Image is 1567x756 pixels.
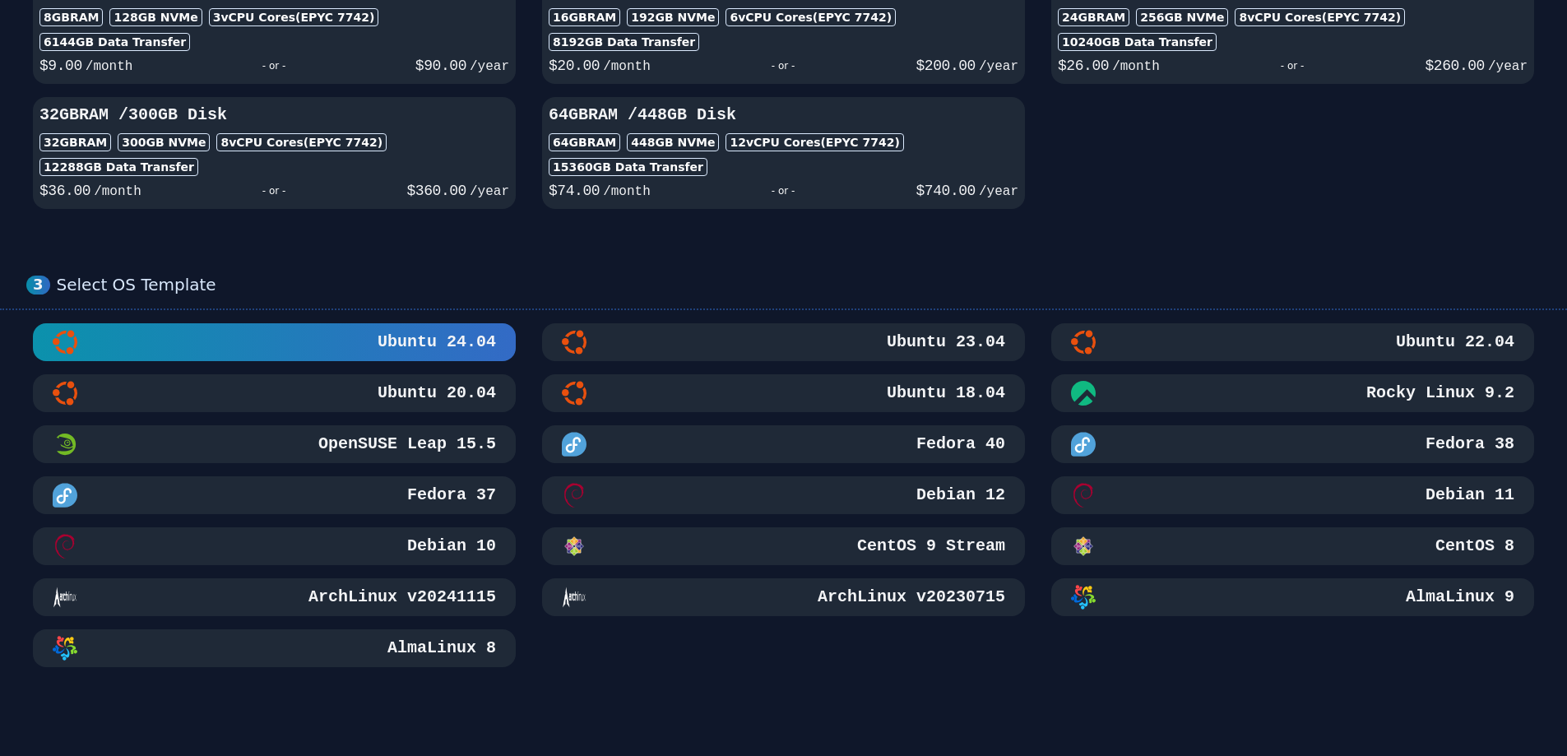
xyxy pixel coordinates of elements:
[1071,483,1096,508] img: Debian 11
[109,8,202,26] div: 128 GB NVMe
[39,8,103,26] div: 8GB RAM
[562,330,586,355] img: Ubuntu 23.04
[916,183,976,199] span: $ 740.00
[562,585,586,610] img: ArchLinux v20230715
[814,586,1005,609] h3: ArchLinux v20230715
[1051,374,1534,412] button: Rocky Linux 9.2Rocky Linux 9.2
[374,382,496,405] h3: Ubuntu 20.04
[39,58,82,74] span: $ 9.00
[1112,59,1160,74] span: /month
[384,637,496,660] h3: AlmaLinux 8
[1058,58,1109,74] span: $ 26.00
[542,476,1025,514] button: Debian 12Debian 12
[86,59,133,74] span: /month
[1160,54,1426,77] div: - or -
[1058,8,1129,26] div: 24GB RAM
[305,586,496,609] h3: ArchLinux v20241115
[33,425,516,463] button: OpenSUSE Leap 15.5 MinimalOpenSUSE Leap 15.5
[33,527,516,565] button: Debian 10Debian 10
[57,275,1541,295] div: Select OS Template
[562,534,586,559] img: CentOS 9 Stream
[542,527,1025,565] button: CentOS 9 StreamCentOS 9 Stream
[1071,585,1096,610] img: AlmaLinux 9
[53,483,77,508] img: Fedora 37
[53,585,77,610] img: ArchLinux v20241115
[216,133,387,151] div: 8 vCPU Cores (EPYC 7742)
[651,179,916,202] div: - or -
[209,8,379,26] div: 3 vCPU Cores (EPYC 7742)
[33,97,516,209] button: 32GBRAM /300GB Disk32GBRAM300GB NVMe8vCPU Cores(EPYC 7742)12288GB Data Transfer$36.00/month- or -...
[913,433,1005,456] h3: Fedora 40
[542,323,1025,361] button: Ubuntu 23.04Ubuntu 23.04
[1051,578,1534,616] button: AlmaLinux 9AlmaLinux 9
[726,133,903,151] div: 12 vCPU Cores (EPYC 7742)
[1393,331,1514,354] h3: Ubuntu 22.04
[39,158,198,176] div: 12288 GB Data Transfer
[1071,330,1096,355] img: Ubuntu 22.04
[118,133,210,151] div: 300 GB NVMe
[1058,33,1217,51] div: 10240 GB Data Transfer
[549,58,600,74] span: $ 20.00
[1432,535,1514,558] h3: CentOS 8
[549,133,620,151] div: 64GB RAM
[883,382,1005,405] h3: Ubuntu 18.04
[404,535,496,558] h3: Debian 10
[979,59,1018,74] span: /year
[1071,432,1096,457] img: Fedora 38
[407,183,466,199] span: $ 360.00
[603,184,651,199] span: /month
[39,133,111,151] div: 32GB RAM
[141,179,407,202] div: - or -
[33,578,516,616] button: ArchLinux v20241115ArchLinux v20241115
[415,58,466,74] span: $ 90.00
[883,331,1005,354] h3: Ubuntu 23.04
[1051,323,1534,361] button: Ubuntu 22.04Ubuntu 22.04
[33,476,516,514] button: Fedora 37Fedora 37
[542,97,1025,209] button: 64GBRAM /448GB Disk64GBRAM448GB NVMe12vCPU Cores(EPYC 7742)15360GB Data Transfer$74.00/month- or ...
[470,184,509,199] span: /year
[1363,382,1514,405] h3: Rocky Linux 9.2
[1051,425,1534,463] button: Fedora 38Fedora 38
[1071,381,1096,406] img: Rocky Linux 9.2
[404,484,496,507] h3: Fedora 37
[53,636,77,661] img: AlmaLinux 8
[39,183,90,199] span: $ 36.00
[854,535,1005,558] h3: CentOS 9 Stream
[1235,8,1405,26] div: 8 vCPU Cores (EPYC 7742)
[1051,476,1534,514] button: Debian 11Debian 11
[1422,484,1514,507] h3: Debian 11
[33,323,516,361] button: Ubuntu 24.04Ubuntu 24.04
[1071,534,1096,559] img: CentOS 8
[979,184,1018,199] span: /year
[627,8,719,26] div: 192 GB NVMe
[603,59,651,74] span: /month
[916,58,976,74] span: $ 200.00
[33,629,516,667] button: AlmaLinux 8AlmaLinux 8
[651,54,916,77] div: - or -
[549,158,707,176] div: 15360 GB Data Transfer
[562,483,586,508] img: Debian 12
[26,276,50,295] div: 3
[470,59,509,74] span: /year
[542,374,1025,412] button: Ubuntu 18.04Ubuntu 18.04
[315,433,496,456] h3: OpenSUSE Leap 15.5
[562,432,586,457] img: Fedora 40
[562,381,586,406] img: Ubuntu 18.04
[132,54,415,77] div: - or -
[1402,586,1514,609] h3: AlmaLinux 9
[1488,59,1528,74] span: /year
[53,432,77,457] img: OpenSUSE Leap 15.5 Minimal
[549,33,699,51] div: 8192 GB Data Transfer
[1051,527,1534,565] button: CentOS 8CentOS 8
[1136,8,1228,26] div: 256 GB NVMe
[94,184,141,199] span: /month
[1426,58,1485,74] span: $ 260.00
[542,425,1025,463] button: Fedora 40Fedora 40
[913,484,1005,507] h3: Debian 12
[542,578,1025,616] button: ArchLinux v20230715ArchLinux v20230715
[53,381,77,406] img: Ubuntu 20.04
[53,534,77,559] img: Debian 10
[53,330,77,355] img: Ubuntu 24.04
[374,331,496,354] h3: Ubuntu 24.04
[33,374,516,412] button: Ubuntu 20.04Ubuntu 20.04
